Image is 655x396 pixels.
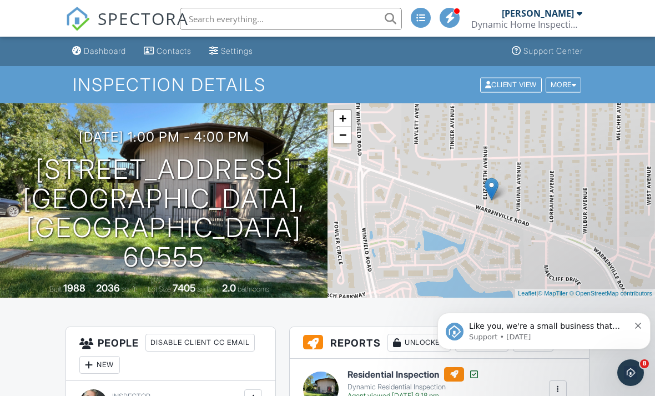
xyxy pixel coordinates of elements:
a: Client View [479,79,545,87]
h6: Residential Inspection [347,366,480,380]
div: Dashboard [84,45,126,54]
div: Dynamic Residential Inspection [347,382,480,390]
span: 8 [640,358,649,367]
button: Dismiss notification [202,31,209,39]
input: Search everything... [180,7,402,29]
div: | [515,288,655,297]
h3: Reports [290,326,589,358]
span: Like you, we're a small business that relies on reviews to grow. If you have a few minutes, we'd ... [36,32,193,86]
a: Contacts [139,40,196,61]
div: Dynamic Home Inspection Services, LLC [471,18,582,29]
span: sq. ft. [122,284,137,292]
span: Lot Size [148,284,171,292]
div: Settings [221,45,253,54]
p: Message from Support, sent 1w ago [36,43,196,53]
div: 7405 [173,281,196,293]
h1: [STREET_ADDRESS] [GEOGRAPHIC_DATA], [GEOGRAPHIC_DATA] 60555 [18,154,310,271]
img: The Best Home Inspection Software - Spectora [65,6,90,30]
h3: People [66,326,275,380]
div: New [79,355,120,373]
div: Contacts [157,45,192,54]
span: sq.ft. [198,284,211,292]
a: Settings [205,40,258,61]
div: Unlocked [387,333,451,350]
div: More [546,76,582,91]
div: Disable Client CC Email [145,333,255,350]
span: Built [49,284,62,292]
span: SPECTORA [98,6,189,29]
div: 1988 [63,281,85,293]
h1: Inspection Details [73,74,582,93]
h3: [DATE] 1:00 pm - 4:00 pm [79,128,249,143]
span: bathrooms [238,284,269,292]
div: Client View [480,76,542,91]
div: 2.0 [222,281,236,293]
iframe: Intercom notifications message [433,288,655,366]
a: Zoom out [334,126,351,142]
iframe: Intercom live chat [617,358,644,385]
a: Dashboard [68,40,130,61]
div: 2036 [96,281,120,293]
a: Zoom in [334,109,351,126]
a: Support Center [507,40,587,61]
a: SPECTORA [65,15,189,38]
div: Support Center [523,45,583,54]
div: [PERSON_NAME] [502,7,574,18]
